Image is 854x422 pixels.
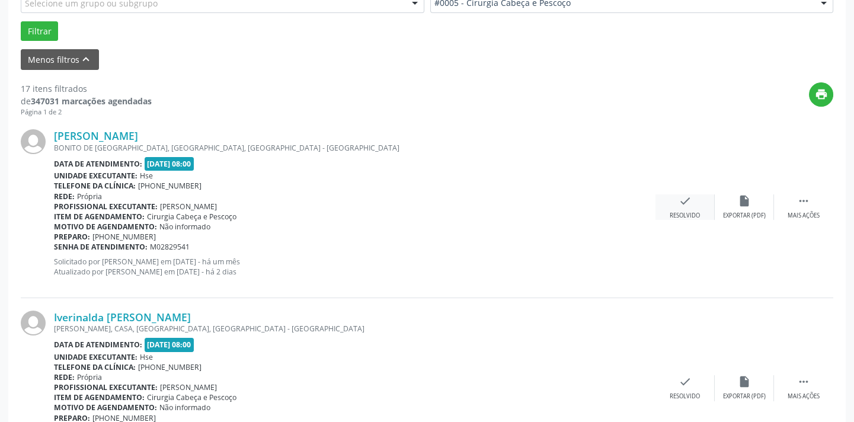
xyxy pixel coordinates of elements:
i:  [797,194,810,207]
i: keyboard_arrow_up [79,53,92,66]
span: Própria [77,372,102,382]
button: print [809,82,833,107]
button: Menos filtroskeyboard_arrow_up [21,49,99,70]
span: [PHONE_NUMBER] [92,232,156,242]
b: Rede: [54,372,75,382]
span: Hse [140,352,153,362]
img: img [21,311,46,335]
b: Telefone da clínica: [54,362,136,372]
span: [DATE] 08:00 [145,338,194,351]
span: Cirurgia Cabeça e Pescoço [147,392,236,402]
div: Mais ações [788,212,820,220]
span: [PERSON_NAME] [160,202,217,212]
span: M02829541 [150,242,190,252]
span: Cirurgia Cabeça e Pescoço [147,212,236,222]
div: [PERSON_NAME], CASA, [GEOGRAPHIC_DATA], [GEOGRAPHIC_DATA] - [GEOGRAPHIC_DATA] [54,324,655,334]
b: Unidade executante: [54,352,137,362]
div: BONITO DE [GEOGRAPHIC_DATA], [GEOGRAPHIC_DATA], [GEOGRAPHIC_DATA] - [GEOGRAPHIC_DATA] [54,143,655,153]
button: Filtrar [21,21,58,41]
b: Preparo: [54,232,90,242]
a: Iverinalda [PERSON_NAME] [54,311,191,324]
p: Solicitado por [PERSON_NAME] em [DATE] - há um mês Atualizado por [PERSON_NAME] em [DATE] - há 2 ... [54,257,655,277]
i: insert_drive_file [738,375,751,388]
b: Data de atendimento: [54,340,142,350]
div: Resolvido [670,212,700,220]
i: check [679,375,692,388]
b: Senha de atendimento: [54,242,148,252]
div: Exportar (PDF) [723,392,766,401]
i: print [815,88,828,101]
div: de [21,95,152,107]
img: img [21,129,46,154]
div: Resolvido [670,392,700,401]
div: Exportar (PDF) [723,212,766,220]
span: [PERSON_NAME] [160,382,217,392]
i: check [679,194,692,207]
div: Página 1 de 2 [21,107,152,117]
span: Própria [77,191,102,202]
i: insert_drive_file [738,194,751,207]
div: Mais ações [788,392,820,401]
b: Unidade executante: [54,171,137,181]
b: Profissional executante: [54,202,158,212]
b: Rede: [54,191,75,202]
b: Telefone da clínica: [54,181,136,191]
span: Não informado [159,402,210,413]
span: Não informado [159,222,210,232]
b: Item de agendamento: [54,392,145,402]
b: Motivo de agendamento: [54,402,157,413]
i:  [797,375,810,388]
div: 17 itens filtrados [21,82,152,95]
span: [PHONE_NUMBER] [138,181,201,191]
a: [PERSON_NAME] [54,129,138,142]
span: Hse [140,171,153,181]
b: Data de atendimento: [54,159,142,169]
span: [PHONE_NUMBER] [138,362,201,372]
strong: 347031 marcações agendadas [31,95,152,107]
b: Motivo de agendamento: [54,222,157,232]
b: Item de agendamento: [54,212,145,222]
b: Profissional executante: [54,382,158,392]
span: [DATE] 08:00 [145,157,194,171]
